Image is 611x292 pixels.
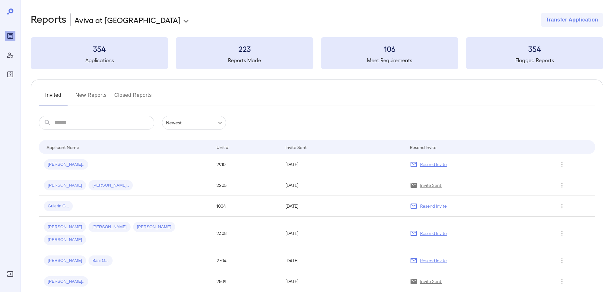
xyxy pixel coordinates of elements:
[280,217,404,250] td: [DATE]
[321,44,458,54] h3: 106
[5,69,15,79] div: FAQ
[541,13,603,27] button: Transfer Application
[31,56,168,64] h5: Applications
[44,258,86,264] span: [PERSON_NAME]
[74,15,181,25] p: Aviva at [GEOGRAPHIC_DATA]
[31,37,603,69] summary: 354Applications223Reports Made106Meet Requirements354Flagged Reports
[557,159,567,170] button: Row Actions
[321,56,458,64] h5: Meet Requirements
[216,143,229,151] div: Unit #
[280,196,404,217] td: [DATE]
[211,154,280,175] td: 2910
[5,31,15,41] div: Reports
[5,50,15,60] div: Manage Users
[31,13,66,27] h2: Reports
[211,196,280,217] td: 1004
[280,250,404,271] td: [DATE]
[44,182,86,188] span: [PERSON_NAME]
[89,182,133,188] span: [PERSON_NAME]..
[420,161,447,168] p: Resend Invite
[176,44,313,54] h3: 223
[420,182,442,188] p: Invite Sent!
[44,224,86,230] span: [PERSON_NAME]
[285,143,307,151] div: Invite Sent
[162,116,226,130] div: Newest
[557,228,567,238] button: Row Actions
[557,180,567,190] button: Row Actions
[176,56,313,64] h5: Reports Made
[75,90,107,105] button: New Reports
[420,230,447,237] p: Resend Invite
[211,217,280,250] td: 2308
[466,56,603,64] h5: Flagged Reports
[133,224,175,230] span: [PERSON_NAME]
[280,175,404,196] td: [DATE]
[115,90,152,105] button: Closed Reports
[466,44,603,54] h3: 354
[211,271,280,292] td: 2809
[211,250,280,271] td: 2704
[420,278,442,285] p: Invite Sent!
[557,276,567,287] button: Row Actions
[44,237,86,243] span: [PERSON_NAME]
[557,201,567,211] button: Row Actions
[420,257,447,264] p: Resend Invite
[410,143,437,151] div: Resend Invite
[5,269,15,279] div: Log Out
[89,258,113,264] span: Bani O...
[31,44,168,54] h3: 354
[44,162,88,168] span: [PERSON_NAME]..
[44,279,88,285] span: [PERSON_NAME]..
[280,154,404,175] td: [DATE]
[420,203,447,209] p: Resend Invite
[39,90,68,105] button: Invited
[557,255,567,266] button: Row Actions
[47,143,79,151] div: Applicant Name
[280,271,404,292] td: [DATE]
[89,224,131,230] span: [PERSON_NAME]
[211,175,280,196] td: 2205
[44,203,73,209] span: Guierin G...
